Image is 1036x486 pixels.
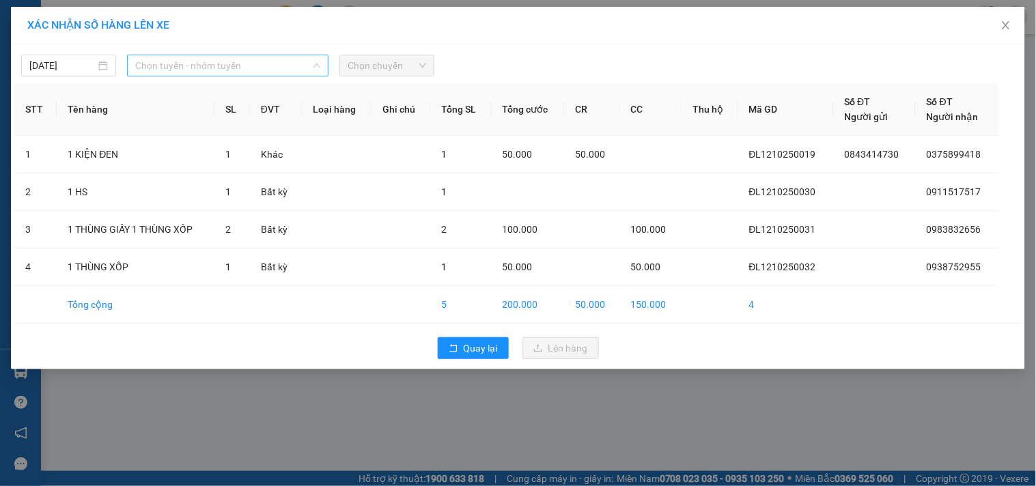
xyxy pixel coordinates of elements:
[302,83,372,136] th: Loại hàng
[441,261,447,272] span: 1
[620,83,682,136] th: CC
[250,173,302,211] td: Bất kỳ
[29,58,96,73] input: 12/10/2025
[738,83,834,136] th: Mã GD
[749,224,816,235] span: ĐL1210250031
[14,211,57,248] td: 3
[564,286,620,324] td: 50.000
[845,111,888,122] span: Người gửi
[987,7,1025,45] button: Close
[438,337,509,359] button: rollbackQuay lại
[57,211,214,248] td: 1 THÙNG GIẤY 1 THÙNG XỐP
[14,173,57,211] td: 2
[135,55,320,76] span: Chọn tuyến - nhóm tuyến
[749,186,816,197] span: ĐL1210250030
[503,224,538,235] span: 100.000
[225,261,231,272] span: 1
[225,149,231,160] span: 1
[57,173,214,211] td: 1 HS
[441,149,447,160] span: 1
[522,337,599,359] button: uploadLên hàng
[927,96,953,107] span: Số ĐT
[464,341,498,356] span: Quay lại
[57,248,214,286] td: 1 THÙNG XỐP
[430,286,491,324] td: 5
[441,224,447,235] span: 2
[14,248,57,286] td: 4
[449,343,458,354] span: rollback
[250,136,302,173] td: Khác
[250,211,302,248] td: Bất kỳ
[927,261,981,272] span: 0938752955
[564,83,620,136] th: CR
[57,136,214,173] td: 1 KIỆN ĐEN
[575,149,605,160] span: 50.000
[927,111,979,122] span: Người nhận
[749,149,816,160] span: ĐL1210250019
[313,61,321,70] span: down
[214,83,250,136] th: SL
[250,248,302,286] td: Bất kỳ
[27,18,169,31] span: XÁC NHẬN SỐ HÀNG LÊN XE
[225,186,231,197] span: 1
[57,83,214,136] th: Tên hàng
[492,83,564,136] th: Tổng cước
[503,261,533,272] span: 50.000
[738,286,834,324] td: 4
[845,96,871,107] span: Số ĐT
[845,149,899,160] span: 0843414730
[749,261,816,272] span: ĐL1210250032
[225,224,231,235] span: 2
[348,55,426,76] span: Chọn chuyến
[492,286,564,324] td: 200.000
[631,261,661,272] span: 50.000
[57,286,214,324] td: Tổng cộng
[372,83,430,136] th: Ghi chú
[927,224,981,235] span: 0983832656
[1000,20,1011,31] span: close
[631,224,667,235] span: 100.000
[430,83,491,136] th: Tổng SL
[14,136,57,173] td: 1
[441,186,447,197] span: 1
[682,83,738,136] th: Thu hộ
[250,83,302,136] th: ĐVT
[620,286,682,324] td: 150.000
[927,186,981,197] span: 0911517517
[503,149,533,160] span: 50.000
[14,83,57,136] th: STT
[927,149,981,160] span: 0375899418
